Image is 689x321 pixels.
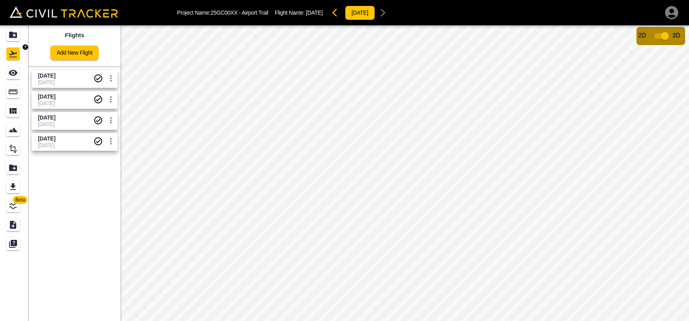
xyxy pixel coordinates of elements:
[275,9,323,16] p: Flight Name:
[672,32,680,39] span: 3D
[638,32,646,39] span: 2D
[345,6,375,20] button: [DATE]
[177,9,268,16] p: Project Name: 25GC00XX - Airport Trail
[306,9,323,16] span: [DATE]
[10,6,118,17] img: Civil Tracker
